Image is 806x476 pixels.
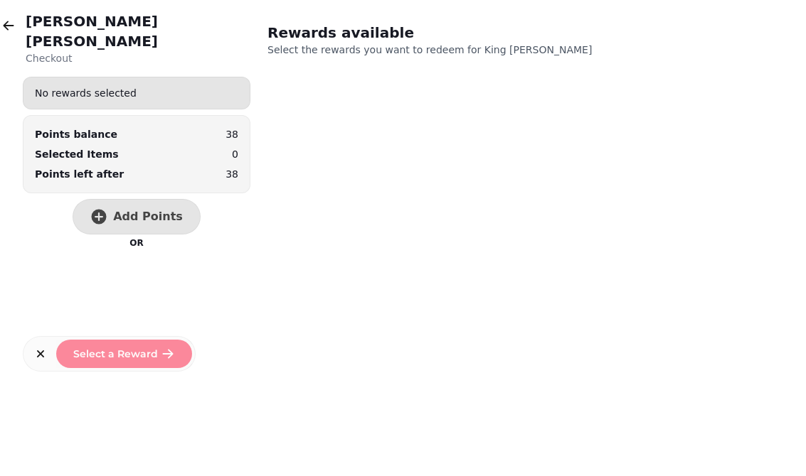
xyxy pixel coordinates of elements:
[113,211,183,222] span: Add Points
[73,199,201,234] button: Add Points
[26,11,250,51] h2: [PERSON_NAME] [PERSON_NAME]
[26,51,250,65] p: Checkout
[35,127,117,141] div: Points balance
[129,237,143,249] p: OR
[35,147,119,161] p: Selected Items
[73,349,158,359] span: Select a Reward
[267,23,541,43] h2: Rewards available
[226,167,238,181] p: 38
[232,147,238,161] p: 0
[35,167,124,181] p: Points left after
[23,80,250,106] div: No rewards selected
[267,43,632,57] p: Select the rewards you want to redeem for
[484,44,593,55] span: King [PERSON_NAME]
[56,340,192,368] button: Select a Reward
[226,127,238,141] p: 38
